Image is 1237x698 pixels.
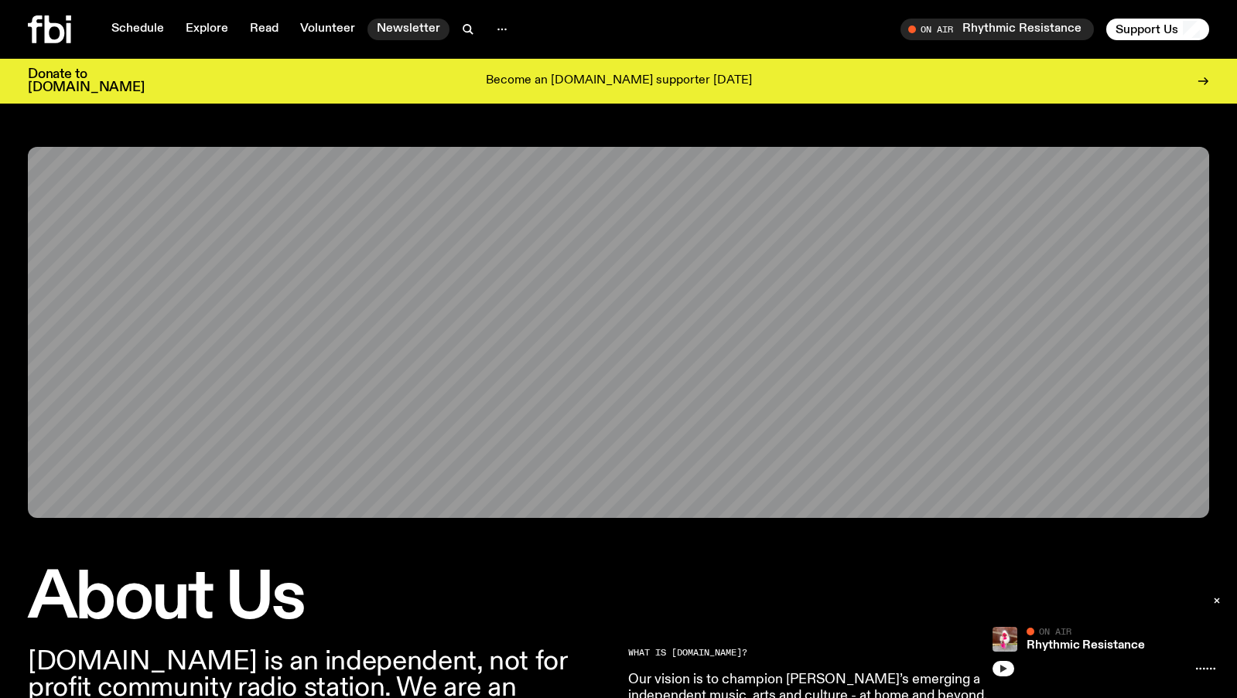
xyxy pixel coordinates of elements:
[291,19,364,40] a: Volunteer
[993,627,1017,652] img: Attu crouches on gravel in front of a brown wall. They are wearing a white fur coat with a hood, ...
[900,19,1094,40] button: On AirRhythmic Resistance
[1039,626,1071,636] span: On Air
[628,649,1074,657] h2: What is [DOMAIN_NAME]?
[1106,19,1209,40] button: Support Us
[367,19,449,40] a: Newsletter
[102,19,173,40] a: Schedule
[241,19,288,40] a: Read
[1116,22,1178,36] span: Support Us
[176,19,237,40] a: Explore
[28,567,610,630] h1: About Us
[28,68,145,94] h3: Donate to [DOMAIN_NAME]
[486,74,752,88] p: Become an [DOMAIN_NAME] supporter [DATE]
[1027,639,1145,652] a: Rhythmic Resistance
